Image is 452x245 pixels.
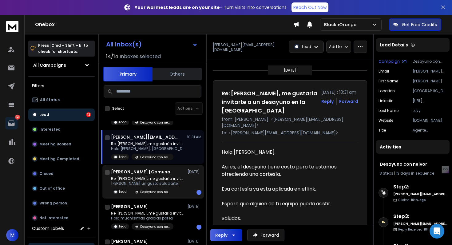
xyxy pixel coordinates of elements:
[111,134,179,140] h1: [PERSON_NAME][EMAIL_ADDRESS][DOMAIN_NAME]
[188,204,201,209] p: [DATE]
[28,153,95,165] button: Meeting Completed
[119,120,127,124] p: Lead
[38,42,88,55] p: Press to check for shortcuts.
[222,89,318,115] h1: Re: [PERSON_NAME], me gustaría invitarte a un desayuno en la [GEOGRAPHIC_DATA]
[389,18,441,31] button: Get Free Credits
[39,201,67,206] p: Wrong person
[291,2,328,12] a: Reach Out Now
[379,59,400,64] p: Campaign
[35,21,293,28] h1: Onebox
[222,185,353,193] div: Esa cortesía ya esta aplicada en el link.
[188,169,201,174] p: [DATE]
[6,229,18,241] button: M
[111,146,185,151] p: Hola [PERSON_NAME]. [GEOGRAPHIC_DATA] es, el desayuno
[111,141,185,146] p: Re: [PERSON_NAME], me gustaría invitarte
[33,62,66,68] h1: All Campaigns
[379,79,398,84] p: First Name
[28,138,95,150] button: Meeting Booked
[39,127,61,132] p: Interested
[321,89,358,95] p: [DATE] : 10:31 am
[222,163,353,178] div: Asi es, el desayuno tiene costo pero te estamos ofreciendo una cortesía.
[302,44,311,49] p: Lead
[86,112,91,117] div: 12
[28,182,95,195] button: Out of office
[321,98,334,105] button: Reply
[135,4,220,10] strong: Your warmest leads are on your site
[111,169,172,175] h1: [PERSON_NAME] | Comunal
[411,198,426,202] span: 10th, ago
[210,229,242,241] button: Reply
[140,224,170,229] p: Desayuno con neivor
[413,98,447,103] p: [URL][DOMAIN_NAME][PERSON_NAME]
[28,212,95,224] button: Not Interested
[103,67,153,81] button: Primary
[188,239,201,244] p: [DATE]
[119,155,127,159] p: Lead
[39,215,69,220] p: Not Interested
[376,140,450,154] div: Activities
[379,89,395,93] p: location
[398,227,439,232] p: Reply Received
[222,215,353,222] div: Saludos.
[196,190,201,195] div: 1
[28,197,95,209] button: Wrong person
[222,148,353,156] div: Hola [PERSON_NAME].
[393,183,447,191] h6: Step 2 :
[28,123,95,136] button: Interested
[393,213,447,220] h6: Step 3 :
[135,4,287,10] p: – Turn visits into conversations
[396,171,434,176] span: 13 days in sequence
[140,155,170,160] p: Desayuno con neivor
[40,97,60,102] p: All Status
[284,68,296,73] p: [DATE]
[380,42,408,48] p: Lead Details
[111,211,185,216] p: Re: [PERSON_NAME], me gustaría invitarte
[379,118,393,123] p: website
[413,118,447,123] p: [DOMAIN_NAME]
[430,224,444,239] div: Open Intercom Messenger
[380,161,446,167] h1: Desayuno con neivor
[5,117,18,129] a: 12
[379,69,389,74] p: Email
[398,198,426,202] p: Clicked
[28,59,95,71] button: All Campaigns
[28,94,95,106] button: All Status
[213,42,285,52] p: [PERSON_NAME][EMAIL_ADDRESS][DOMAIN_NAME]
[222,116,358,128] p: from: [PERSON_NAME] <[PERSON_NAME][EMAIL_ADDRESS][DOMAIN_NAME]>
[111,176,185,181] p: Re: [PERSON_NAME], me gustaría invitarte
[140,120,170,125] p: Desayuno con neivor
[413,69,447,74] p: [PERSON_NAME][EMAIL_ADDRESS][DOMAIN_NAME]
[106,53,118,60] span: 14 / 14
[153,67,202,81] button: Others
[379,108,398,113] p: Last Name
[28,81,95,90] h3: Filters
[402,22,437,28] p: Get Free Credits
[379,59,406,64] button: Campaign
[111,238,148,244] h1: [PERSON_NAME]
[6,21,18,32] img: logo
[393,192,447,196] h6: [PERSON_NAME][EMAIL_ADDRESS][DOMAIN_NAME]
[215,232,228,238] div: Reply
[15,115,20,120] p: 12
[119,224,127,229] p: Lead
[101,38,203,50] button: All Inbox(s)
[413,79,447,84] p: [PERSON_NAME]
[413,128,447,133] p: Agente inmobiliario
[50,42,82,49] span: Cmd + Shift + k
[39,142,71,147] p: Meeting Booked
[293,4,327,10] p: Reach Out Now
[111,181,185,186] p: [PERSON_NAME] un gusto saludarte,
[28,109,95,121] button: Lead12
[119,189,127,194] p: Lead
[413,108,447,113] p: Levy
[39,156,79,161] p: Meeting Completed
[413,59,447,64] p: Desayuno con neivor
[32,225,64,231] h3: Custom Labels
[140,190,170,194] p: Desayuno con neivor
[339,98,358,105] div: Forward
[380,171,393,176] span: 3 Steps
[187,135,201,140] p: 10:31 AM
